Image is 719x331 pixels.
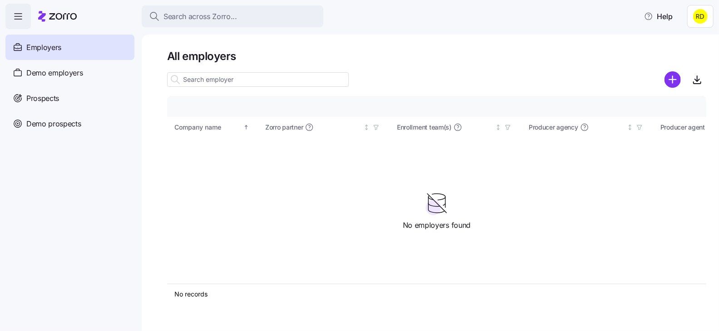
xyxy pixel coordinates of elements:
th: Company nameSorted ascending [167,117,258,138]
div: Not sorted [495,124,501,130]
a: Prospects [5,85,134,111]
svg: add icon [664,71,681,88]
span: No employers found [403,220,471,231]
span: Prospects [26,93,59,104]
div: Not sorted [363,124,370,130]
span: Demo prospects [26,118,81,130]
button: Search across Zorro... [142,5,323,27]
input: Search employer [167,72,349,87]
div: No records [174,290,622,299]
span: Search across Zorro... [164,11,237,22]
span: Producer agency [529,123,578,132]
span: Demo employers [26,67,83,79]
th: Producer agencyNot sorted [521,117,653,138]
span: Enrollment team(s) [397,123,451,132]
button: Help [637,7,680,25]
a: Employers [5,35,134,60]
span: Employers [26,42,61,53]
img: 400900e14810b1d0aec03a03c9453833 [693,9,708,24]
th: Enrollment team(s)Not sorted [390,117,521,138]
a: Demo employers [5,60,134,85]
h1: All employers [167,49,706,63]
div: Sorted ascending [243,124,249,130]
div: Company name [174,122,242,132]
div: Not sorted [627,124,633,130]
a: Demo prospects [5,111,134,136]
span: Producer agent [660,123,705,132]
span: Help [644,11,673,22]
span: Zorro partner [265,123,303,132]
th: Zorro partnerNot sorted [258,117,390,138]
